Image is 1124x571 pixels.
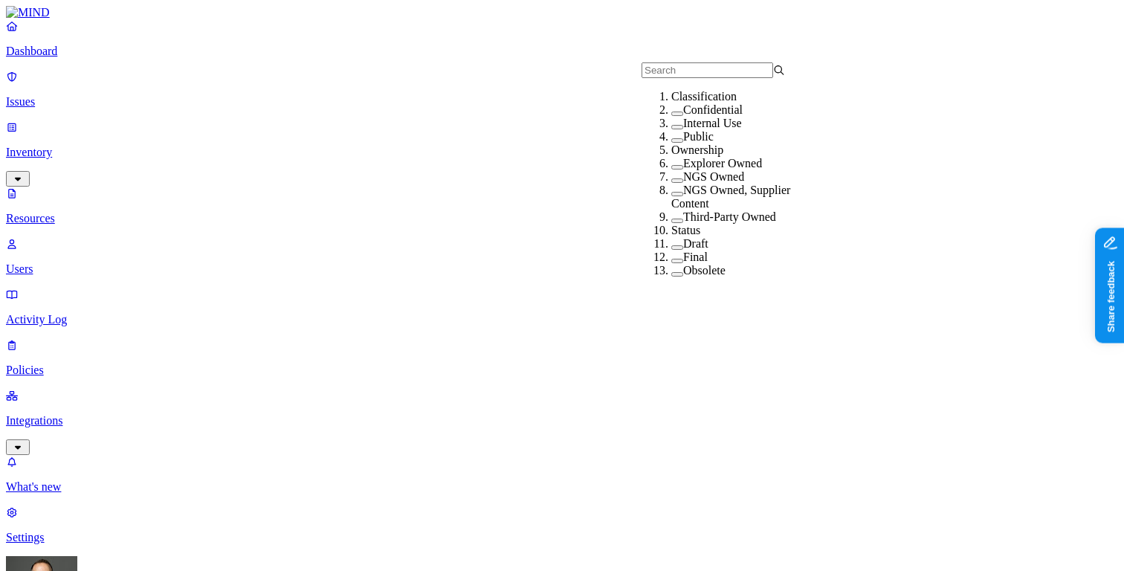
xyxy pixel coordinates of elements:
[6,187,1118,225] a: Resources
[6,338,1118,377] a: Policies
[6,95,1118,109] p: Issues
[683,251,708,263] label: Final
[683,157,762,170] label: Explorer Owned
[6,364,1118,377] p: Policies
[671,90,815,103] div: Classification
[671,143,815,157] div: Ownership
[6,288,1118,326] a: Activity Log
[6,70,1118,109] a: Issues
[6,212,1118,225] p: Resources
[671,224,815,237] div: Status
[642,62,773,78] input: Search
[683,237,708,250] label: Draft
[6,506,1118,544] a: Settings
[6,19,1118,58] a: Dashboard
[683,103,743,116] label: Confidential
[6,531,1118,544] p: Settings
[683,264,726,277] label: Obsolete
[6,389,1118,453] a: Integrations
[6,237,1118,276] a: Users
[6,120,1118,184] a: Inventory
[683,210,776,223] label: Third-Party Owned
[6,262,1118,276] p: Users
[683,117,742,129] label: Internal Use
[6,146,1118,159] p: Inventory
[683,170,744,183] label: NGS Owned
[6,480,1118,494] p: What's new
[6,45,1118,58] p: Dashboard
[6,6,1118,19] a: MIND
[6,455,1118,494] a: What's new
[6,6,50,19] img: MIND
[683,130,714,143] label: Public
[671,184,790,210] label: NGS Owned, Supplier Content
[6,313,1118,326] p: Activity Log
[6,414,1118,428] p: Integrations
